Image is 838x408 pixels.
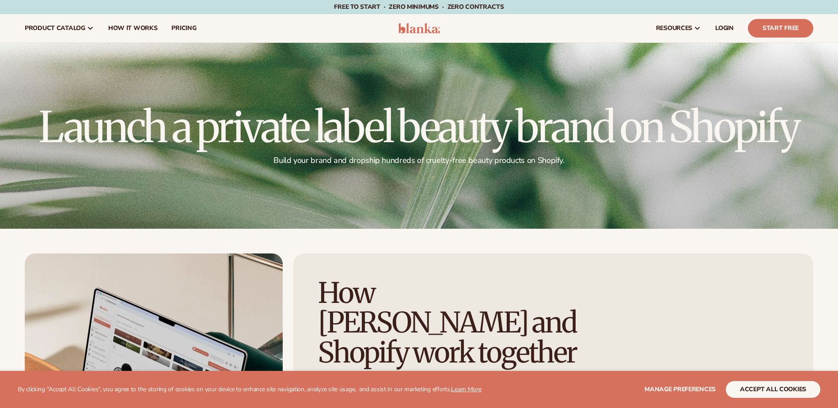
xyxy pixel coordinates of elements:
[645,381,716,398] button: Manage preferences
[39,106,799,148] h1: Launch a private label beauty brand on Shopify
[18,14,101,42] a: product catalog
[108,25,158,32] span: How It Works
[398,23,440,34] img: logo
[451,385,481,393] a: Learn More
[708,14,741,42] a: LOGIN
[726,381,820,398] button: accept all cookies
[101,14,165,42] a: How It Works
[18,386,482,393] p: By clicking "Accept All Cookies", you agree to the storing of cookies on your device to enhance s...
[171,25,196,32] span: pricing
[334,3,504,11] span: Free to start · ZERO minimums · ZERO contracts
[656,25,692,32] span: resources
[39,155,799,166] p: Build your brand and dropship hundreds of cruelty-free beauty products on Shopify.
[25,25,85,32] span: product catalog
[748,19,813,38] a: Start Free
[645,385,716,393] span: Manage preferences
[715,25,734,32] span: LOGIN
[318,278,587,367] h2: How [PERSON_NAME] and Shopify work together
[649,14,708,42] a: resources
[164,14,203,42] a: pricing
